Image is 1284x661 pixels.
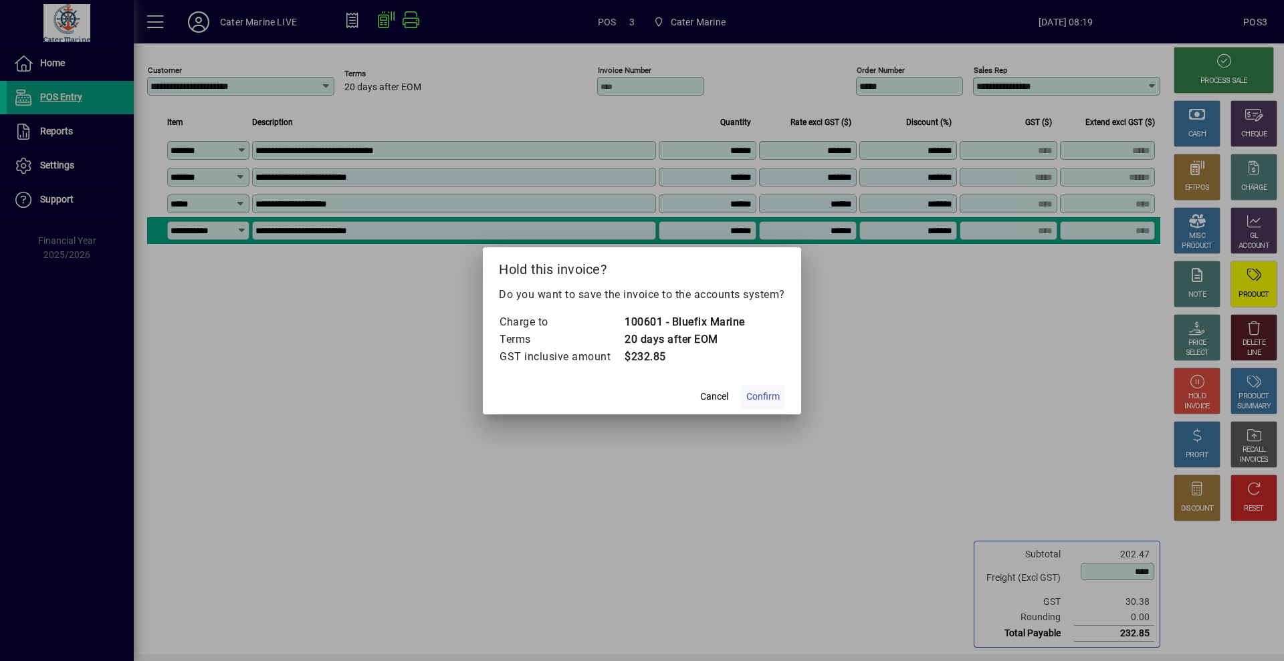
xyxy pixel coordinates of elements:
p: Do you want to save the invoice to the accounts system? [499,287,785,303]
td: 100601 - Bluefix Marine [624,313,745,331]
button: Confirm [741,385,785,409]
h2: Hold this invoice? [483,247,801,286]
button: Cancel [693,385,736,409]
span: Cancel [700,390,728,404]
span: Confirm [746,390,780,404]
td: $232.85 [624,348,745,366]
td: Terms [499,331,624,348]
td: GST inclusive amount [499,348,624,366]
td: Charge to [499,313,624,331]
td: 20 days after EOM [624,331,745,348]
